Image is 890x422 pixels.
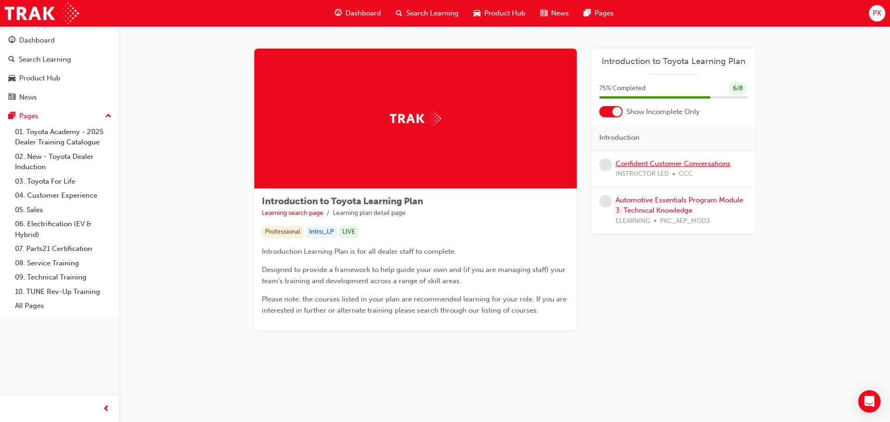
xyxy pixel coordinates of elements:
[616,169,669,179] span: INSTRUCTOR LED
[327,4,388,23] a: guage-iconDashboard
[5,3,79,24] img: Trak
[616,159,731,168] a: Confident Customer Conversations
[19,35,55,46] div: Dashboard
[8,93,15,102] span: news-icon
[335,7,342,19] span: guage-icon
[11,299,115,313] a: All Pages
[584,7,591,19] span: pages-icon
[595,8,614,19] span: Pages
[11,174,115,189] a: 03. Toyota For Life
[533,4,576,23] a: news-iconNews
[11,203,115,217] a: 05. Sales
[616,196,743,215] a: Automotive Essentials Program Module 3: Technical Knowledge
[19,73,60,84] div: Product Hub
[730,82,746,95] div: 6 / 8
[540,7,547,19] span: news-icon
[4,70,115,87] a: Product Hub
[105,110,112,122] span: up-icon
[8,36,15,45] span: guage-icon
[8,74,15,83] span: car-icon
[345,8,381,19] span: Dashboard
[551,8,569,19] span: News
[262,226,304,238] div: Professional
[11,242,115,256] a: 07. Parts21 Certification
[11,125,115,150] a: 01. Toyota Academy - 2025 Dealer Training Catalogue
[8,112,15,121] span: pages-icon
[103,403,110,415] span: prev-icon
[660,216,710,227] span: PKC_AEP_MOD3
[869,5,885,21] button: PX
[333,208,406,219] li: Learning plan detail page
[262,295,568,315] span: Please note: the courses listed in your plan are recommended learning for your role. If you are i...
[858,390,881,413] div: Open Intercom Messenger
[626,107,700,117] span: Show Incomplete Only
[484,8,525,19] span: Product Hub
[4,107,115,125] button: Pages
[11,188,115,203] a: 04. Customer Experience
[306,226,337,238] div: Intro_LP
[466,4,533,23] a: car-iconProduct Hub
[406,8,459,19] span: Search Learning
[4,89,115,106] a: News
[599,56,748,67] a: Introduction to Toyota Learning Plan
[4,51,115,68] a: Search Learning
[19,111,38,122] div: Pages
[390,111,441,126] img: Trak
[576,4,621,23] a: pages-iconPages
[4,30,115,107] button: DashboardSearch LearningProduct HubNews
[262,209,323,217] a: Learning search page
[4,32,115,49] a: Dashboard
[262,265,567,285] span: Designed to provide a framework to help guide your own and (if you are managing staff) your team'...
[599,195,612,207] span: learningRecordVerb_NONE-icon
[11,285,115,299] a: 10. TUNE Rev-Up Training
[262,247,456,256] span: Introduction Learning Plan is for all dealer staff to complete.
[599,132,639,143] span: Introduction
[474,7,481,19] span: car-icon
[11,150,115,174] a: 02. New - Toyota Dealer Induction
[679,169,693,179] span: CCC
[599,158,612,171] span: learningRecordVerb_NONE-icon
[8,56,15,64] span: search-icon
[262,196,423,207] span: Introduction to Toyota Learning Plan
[339,226,359,238] div: LIVE
[396,7,402,19] span: search-icon
[616,216,650,227] span: ELEARNING
[873,8,881,19] span: PX
[388,4,466,23] a: search-iconSearch Learning
[19,92,37,103] div: News
[19,54,71,65] div: Search Learning
[599,83,646,94] span: 75 % Completed
[11,270,115,285] a: 09. Technical Training
[11,217,115,242] a: 06. Electrification (EV & Hybrid)
[11,256,115,271] a: 08. Service Training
